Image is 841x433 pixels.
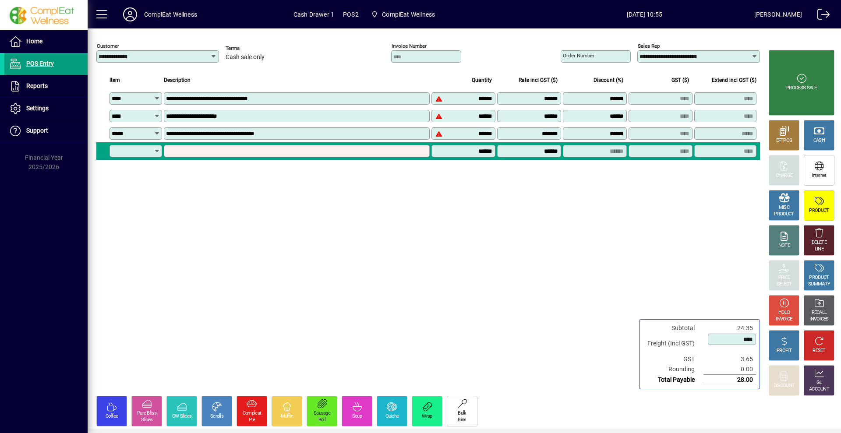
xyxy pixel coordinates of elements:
td: Freight (Incl GST) [643,333,703,354]
div: Scrolls [210,413,223,420]
div: SELECT [777,281,792,288]
span: Reports [26,82,48,89]
div: RECALL [812,310,827,316]
div: PRODUCT [774,211,794,218]
div: Pure Bliss [137,410,156,417]
span: [DATE] 10:55 [535,7,754,21]
div: INVOICE [776,316,792,323]
div: Sausage [314,410,330,417]
div: HOLD [778,310,790,316]
div: MISC [779,204,789,211]
a: Logout [811,2,830,30]
a: Settings [4,98,88,120]
div: Compleat [243,410,261,417]
a: Support [4,120,88,142]
div: SUMMARY [808,281,830,288]
mat-label: Order number [563,53,594,59]
div: EFTPOS [776,137,792,144]
span: POS Entry [26,60,54,67]
div: CW Slices [172,413,192,420]
td: 28.00 [703,375,756,385]
a: Home [4,31,88,53]
td: GST [643,354,703,364]
span: Support [26,127,48,134]
mat-label: Invoice number [392,43,427,49]
div: PROCESS SALE [786,85,817,92]
td: Rounding [643,364,703,375]
a: Reports [4,75,88,97]
div: CHARGE [776,172,793,179]
span: Cash sale only [226,54,265,61]
td: Subtotal [643,323,703,333]
div: GL [816,380,822,386]
span: Settings [26,105,49,112]
div: PRICE [778,275,790,281]
span: Rate incl GST ($) [519,75,558,85]
span: Item [110,75,120,85]
div: PRODUCT [809,208,829,214]
td: 3.65 [703,354,756,364]
div: Coffee [106,413,118,420]
span: Extend incl GST ($) [712,75,756,85]
button: Profile [116,7,144,22]
div: Wrap [422,413,432,420]
span: ComplEat Wellness [367,7,438,22]
div: Slices [141,417,153,423]
div: Internet [812,172,826,179]
mat-label: Customer [97,43,119,49]
div: ComplEat Wellness [144,7,197,21]
div: DISCOUNT [774,383,795,389]
div: Muffin [281,413,293,420]
div: [PERSON_NAME] [754,7,802,21]
div: Bulk [458,410,466,417]
div: CASH [813,137,825,144]
span: POS2 [343,7,359,21]
div: PRODUCT [809,275,829,281]
div: INVOICES [809,316,828,323]
td: 24.35 [703,323,756,333]
span: Home [26,38,42,45]
div: LINE [815,246,823,253]
div: ACCOUNT [809,386,829,393]
span: Terms [226,46,278,51]
div: NOTE [778,243,790,249]
div: Soup [352,413,362,420]
div: RESET [813,348,826,354]
span: Cash Drawer 1 [293,7,334,21]
span: GST ($) [671,75,689,85]
div: PROFIT [777,348,792,354]
td: 0.00 [703,364,756,375]
span: Quantity [472,75,492,85]
div: Pie [249,417,255,423]
span: ComplEat Wellness [382,7,435,21]
td: Total Payable [643,375,703,385]
mat-label: Sales rep [638,43,660,49]
div: Bins [458,417,466,423]
div: DELETE [812,239,827,246]
div: Roll [318,417,325,423]
div: Quiche [385,413,399,420]
span: Discount (%) [594,75,623,85]
span: Description [164,75,191,85]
